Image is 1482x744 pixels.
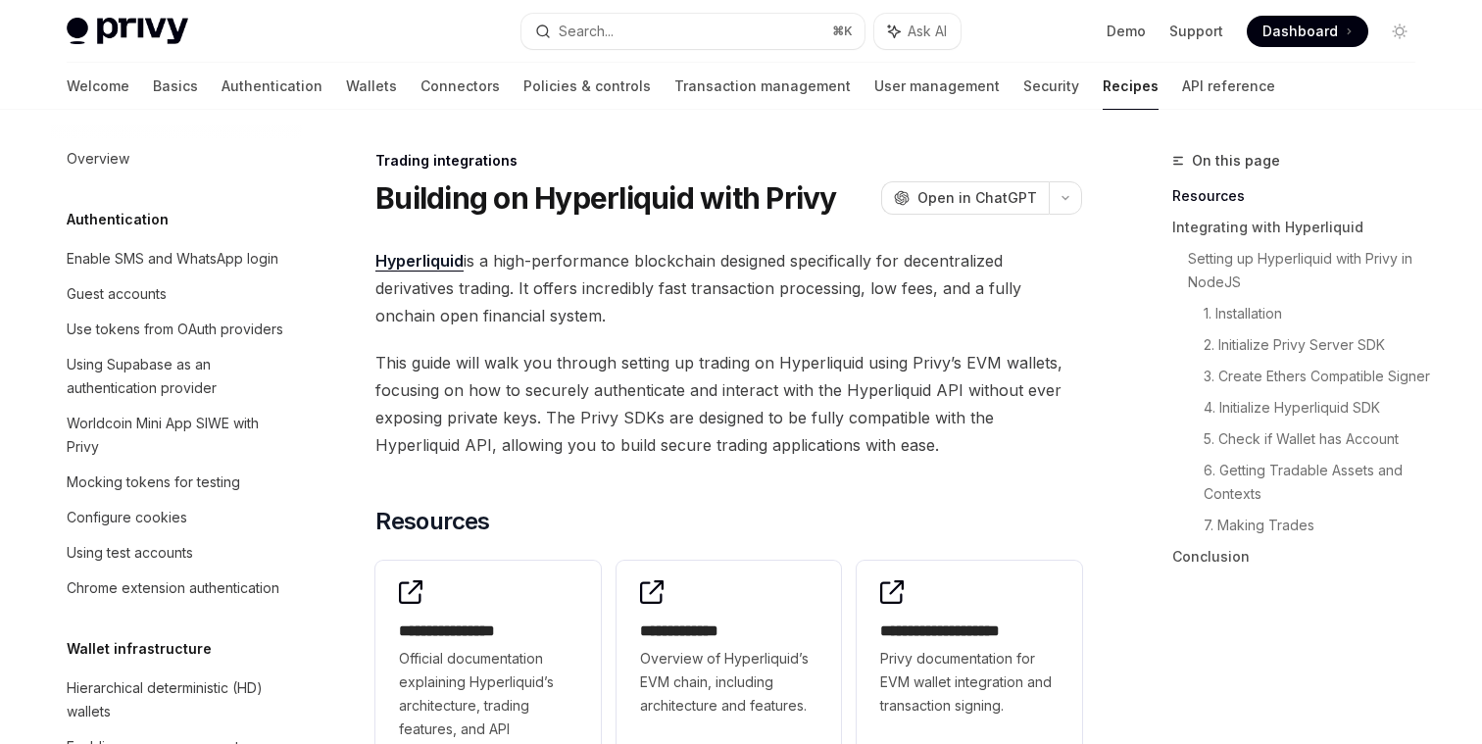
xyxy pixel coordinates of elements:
[51,141,302,176] a: Overview
[880,647,1059,718] span: Privy documentation for EVM wallet integration and transaction signing.
[51,406,302,465] a: Worldcoin Mini App SIWE with Privy
[521,14,864,49] button: Search...⌘K
[67,471,240,494] div: Mocking tokens for testing
[908,22,947,41] span: Ask AI
[1172,212,1431,243] a: Integrating with Hyperliquid
[1204,298,1431,329] a: 1. Installation
[640,647,818,718] span: Overview of Hyperliquid’s EVM chain, including architecture and features.
[674,63,851,110] a: Transaction management
[67,318,283,341] div: Use tokens from OAuth providers
[51,535,302,570] a: Using test accounts
[67,147,129,171] div: Overview
[51,241,302,276] a: Enable SMS and WhatsApp login
[1204,423,1431,455] a: 5. Check if Wallet has Account
[67,576,279,600] div: Chrome extension authentication
[1169,22,1223,41] a: Support
[559,20,614,43] div: Search...
[51,347,302,406] a: Using Supabase as an authentication provider
[1204,392,1431,423] a: 4. Initialize Hyperliquid SDK
[1188,243,1431,298] a: Setting up Hyperliquid with Privy in NodeJS
[375,247,1082,329] span: is a high-performance blockchain designed specifically for decentralized derivatives trading. It ...
[51,670,302,729] a: Hierarchical deterministic (HD) wallets
[1192,149,1280,173] span: On this page
[375,506,490,537] span: Resources
[51,465,302,500] a: Mocking tokens for testing
[51,500,302,535] a: Configure cookies
[67,247,278,271] div: Enable SMS and WhatsApp login
[1172,541,1431,572] a: Conclusion
[153,63,198,110] a: Basics
[375,349,1082,459] span: This guide will walk you through setting up trading on Hyperliquid using Privy’s EVM wallets, foc...
[832,24,853,39] span: ⌘ K
[67,353,290,400] div: Using Supabase as an authentication provider
[67,208,169,231] h5: Authentication
[1103,63,1159,110] a: Recipes
[881,181,1049,215] button: Open in ChatGPT
[1204,455,1431,510] a: 6. Getting Tradable Assets and Contexts
[67,541,193,565] div: Using test accounts
[67,676,290,723] div: Hierarchical deterministic (HD) wallets
[375,251,464,272] a: Hyperliquid
[51,570,302,606] a: Chrome extension authentication
[1247,16,1368,47] a: Dashboard
[67,18,188,45] img: light logo
[1204,361,1431,392] a: 3. Create Ethers Compatible Signer
[874,63,1000,110] a: User management
[67,63,129,110] a: Welcome
[917,188,1037,208] span: Open in ChatGPT
[222,63,322,110] a: Authentication
[1204,510,1431,541] a: 7. Making Trades
[1172,180,1431,212] a: Resources
[375,151,1082,171] div: Trading integrations
[51,276,302,312] a: Guest accounts
[523,63,651,110] a: Policies & controls
[375,180,837,216] h1: Building on Hyperliquid with Privy
[346,63,397,110] a: Wallets
[874,14,961,49] button: Ask AI
[67,506,187,529] div: Configure cookies
[1107,22,1146,41] a: Demo
[1204,329,1431,361] a: 2. Initialize Privy Server SDK
[67,282,167,306] div: Guest accounts
[51,312,302,347] a: Use tokens from OAuth providers
[67,412,290,459] div: Worldcoin Mini App SIWE with Privy
[1023,63,1079,110] a: Security
[420,63,500,110] a: Connectors
[1262,22,1338,41] span: Dashboard
[67,637,212,661] h5: Wallet infrastructure
[1384,16,1415,47] button: Toggle dark mode
[1182,63,1275,110] a: API reference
